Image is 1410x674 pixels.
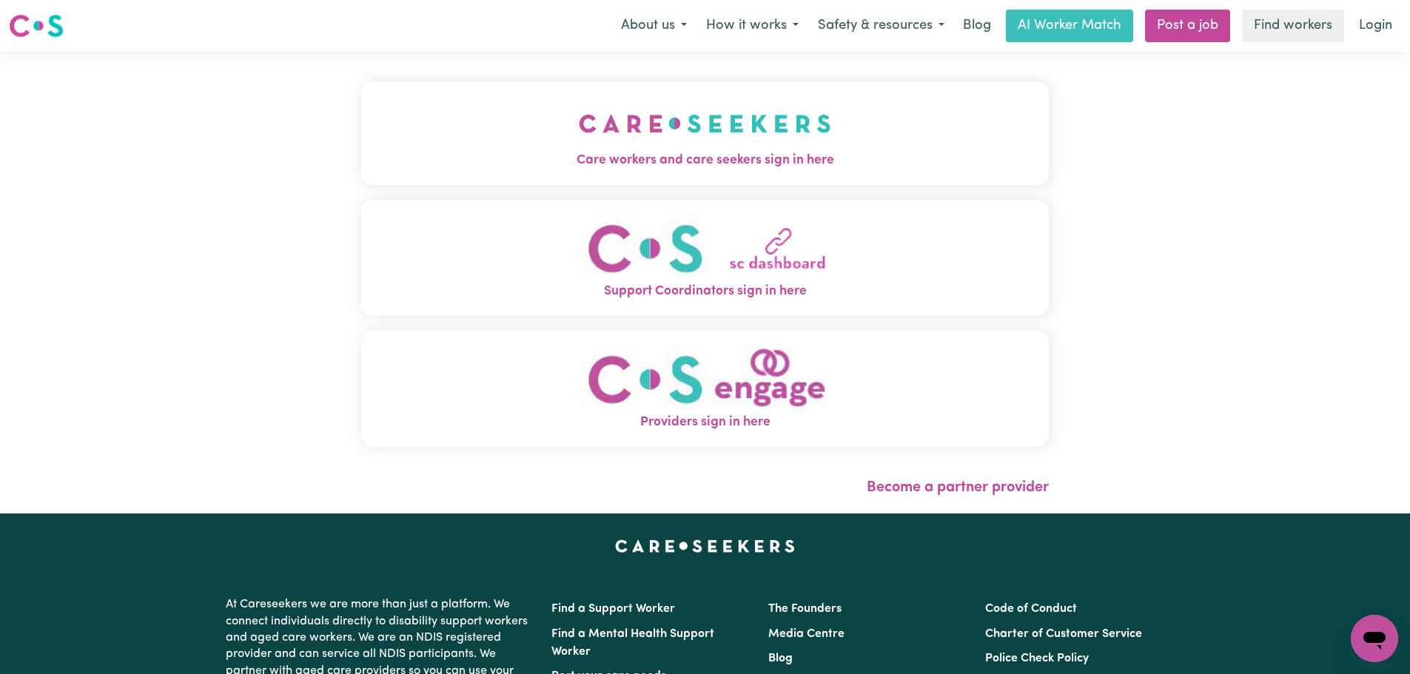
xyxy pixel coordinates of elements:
a: Charter of Customer Service [985,628,1142,640]
a: The Founders [768,603,842,615]
a: Blog [768,653,793,664]
a: Media Centre [768,628,845,640]
a: Police Check Policy [985,653,1089,664]
a: Code of Conduct [985,603,1077,615]
a: Find a Mental Health Support Worker [551,628,714,658]
a: Find workers [1242,10,1344,42]
button: Safety & resources [808,10,954,41]
button: Care workers and care seekers sign in here [361,81,1049,185]
a: Careseekers home page [615,540,795,552]
a: Become a partner provider [867,480,1049,495]
a: Find a Support Worker [551,603,675,615]
a: Login [1350,10,1401,42]
button: Providers sign in here [361,331,1049,447]
button: How it works [696,10,808,41]
a: Blog [954,10,1000,42]
iframe: Button to launch messaging window [1351,615,1398,662]
button: Support Coordinators sign in here [361,200,1049,316]
img: Careseekers logo [9,13,64,39]
a: Careseekers logo [9,9,64,43]
a: AI Worker Match [1006,10,1133,42]
button: About us [611,10,696,41]
span: Providers sign in here [361,413,1049,432]
span: Care workers and care seekers sign in here [361,151,1049,170]
span: Support Coordinators sign in here [361,282,1049,301]
a: Post a job [1145,10,1230,42]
